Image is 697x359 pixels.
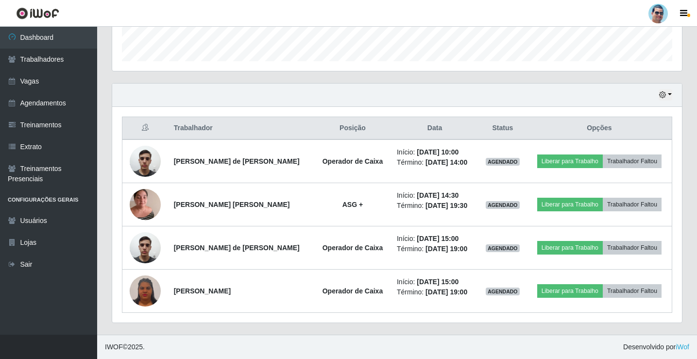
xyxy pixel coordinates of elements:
li: Início: [397,147,473,157]
button: Trabalhador Faltou [603,154,662,168]
li: Término: [397,201,473,211]
a: iWof [676,343,689,351]
button: Liberar para Trabalho [537,198,603,211]
img: 1752886707341.jpeg [130,274,161,308]
strong: [PERSON_NAME] [PERSON_NAME] [174,201,290,208]
span: Desenvolvido por [623,342,689,352]
li: Início: [397,277,473,287]
span: AGENDADO [486,201,520,209]
li: Término: [397,287,473,297]
span: AGENDADO [486,288,520,295]
span: © 2025 . [105,342,145,352]
li: Início: [397,234,473,244]
button: Trabalhador Faltou [603,284,662,298]
button: Liberar para Trabalho [537,154,603,168]
img: 1721497509974.jpeg [130,184,161,225]
th: Status [478,117,527,140]
span: IWOF [105,343,123,351]
strong: Operador de Caixa [323,157,383,165]
time: [DATE] 15:00 [417,278,459,286]
button: Trabalhador Faltou [603,241,662,255]
img: 1699551411830.jpeg [130,227,161,268]
li: Término: [397,244,473,254]
li: Término: [397,157,473,168]
strong: Operador de Caixa [323,287,383,295]
img: 1699551411830.jpeg [130,140,161,182]
span: AGENDADO [486,158,520,166]
button: Trabalhador Faltou [603,198,662,211]
time: [DATE] 19:30 [425,202,467,209]
time: [DATE] 15:00 [417,235,459,242]
strong: ASG + [342,201,363,208]
strong: [PERSON_NAME] de [PERSON_NAME] [174,244,300,252]
th: Trabalhador [168,117,314,140]
time: [DATE] 10:00 [417,148,459,156]
button: Liberar para Trabalho [537,241,603,255]
time: [DATE] 19:00 [425,245,467,253]
th: Data [391,117,478,140]
img: CoreUI Logo [16,7,59,19]
strong: [PERSON_NAME] [174,287,231,295]
strong: [PERSON_NAME] de [PERSON_NAME] [174,157,300,165]
strong: Operador de Caixa [323,244,383,252]
li: Início: [397,190,473,201]
th: Opções [527,117,672,140]
button: Liberar para Trabalho [537,284,603,298]
time: [DATE] 14:00 [425,158,467,166]
time: [DATE] 14:30 [417,191,459,199]
th: Posição [314,117,391,140]
span: AGENDADO [486,244,520,252]
time: [DATE] 19:00 [425,288,467,296]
